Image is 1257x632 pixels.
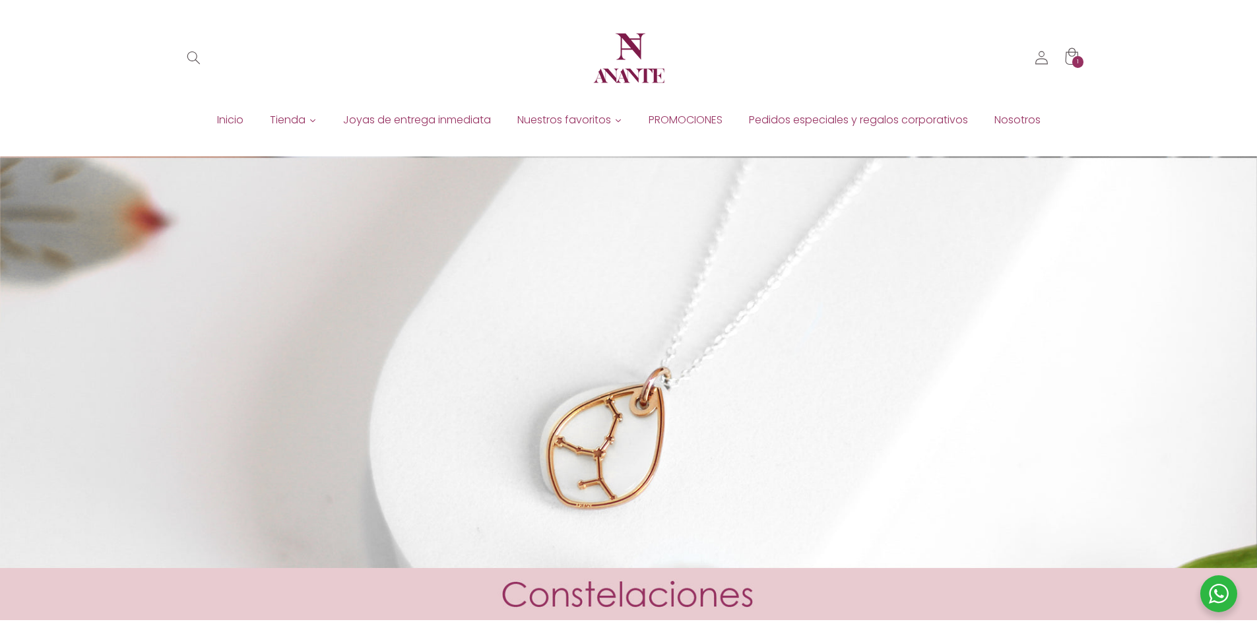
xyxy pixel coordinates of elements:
[981,110,1054,130] a: Nosotros
[330,110,504,130] a: Joyas de entrega inmediata
[994,113,1041,127] span: Nosotros
[504,110,635,130] a: Nuestros favoritos
[584,13,674,103] a: Anante Joyería | Diseño en plata y oro
[343,113,491,127] span: Joyas de entrega inmediata
[1077,56,1080,68] span: 1
[204,110,257,130] a: Inicio
[178,43,209,73] summary: Búsqueda
[635,110,736,130] a: PROMOCIONES
[257,110,330,130] a: Tienda
[217,113,243,127] span: Inicio
[517,113,611,127] span: Nuestros favoritos
[736,110,981,130] a: Pedidos especiales y regalos corporativos
[649,113,723,127] span: PROMOCIONES
[749,113,968,127] span: Pedidos especiales y regalos corporativos
[270,113,306,127] span: Tienda
[589,18,668,98] img: Anante Joyería | Diseño en plata y oro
